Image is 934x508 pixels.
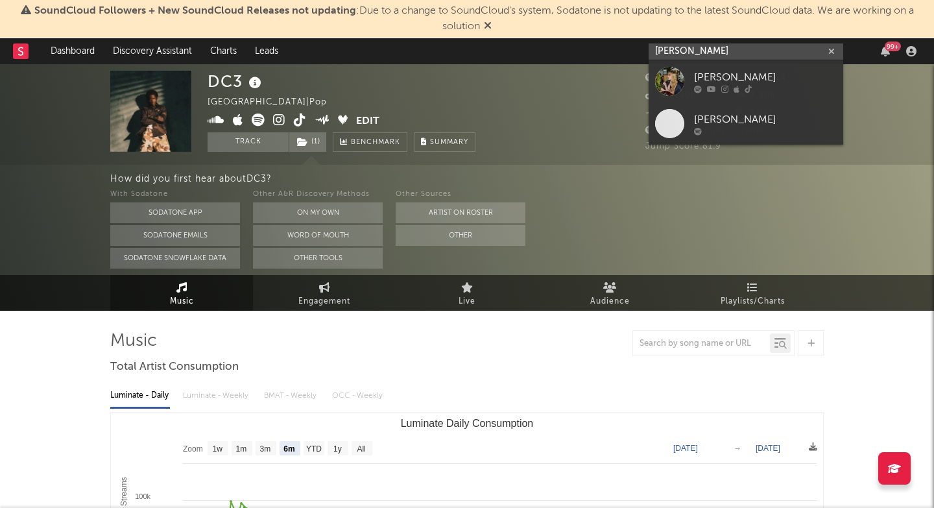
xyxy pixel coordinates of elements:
a: Engagement [253,275,396,311]
a: Benchmark [333,132,407,152]
a: Playlists/Charts [681,275,824,311]
div: Other Sources [396,187,525,202]
text: 100k [135,492,150,500]
a: [PERSON_NAME] [649,60,843,103]
a: [PERSON_NAME] [649,103,843,145]
text: 6m [283,444,294,454]
button: Sodatone Snowflake Data [110,248,240,269]
span: ( 1 ) [289,132,327,152]
span: SoundCloud Followers + New SoundCloud Releases not updating [34,6,356,16]
div: [GEOGRAPHIC_DATA] | Pop [208,95,342,110]
div: [PERSON_NAME] [694,112,837,127]
div: Other A&R Discovery Methods [253,187,383,202]
div: DC3 [208,71,265,92]
a: Leads [246,38,287,64]
text: 1y [333,444,342,454]
span: Playlists/Charts [721,294,785,309]
text: 1w [213,444,223,454]
div: How did you first hear about DC3 ? [110,171,934,187]
button: 99+ [881,46,890,56]
text: [DATE] [673,444,698,453]
span: Total Artist Consumption [110,359,239,375]
div: [PERSON_NAME] [694,69,837,85]
a: Discovery Assistant [104,38,201,64]
span: 312,737 Monthly Listeners [645,127,772,135]
span: 423,400 [645,91,697,100]
div: With Sodatone [110,187,240,202]
button: Sodatone App [110,202,240,223]
text: 3m [260,444,271,454]
span: Music [170,294,194,309]
button: Summary [414,132,475,152]
input: Search for artists [649,43,843,60]
button: Other [396,225,525,246]
span: Summary [430,139,468,146]
button: Other Tools [253,248,383,269]
span: Jump Score: 81.9 [645,142,721,151]
text: YTD [306,444,322,454]
a: Live [396,275,538,311]
span: Engagement [298,294,350,309]
text: [DATE] [756,444,780,453]
text: 1m [236,444,247,454]
div: 99 + [885,42,901,51]
button: (1) [289,132,326,152]
div: Luminate - Daily [110,385,170,407]
a: Dashboard [42,38,104,64]
span: 119,277 [645,74,693,82]
span: 2,520 [645,109,684,117]
a: Music [110,275,253,311]
button: Edit [356,114,379,130]
text: Luminate Daily Consumption [401,418,534,429]
text: All [357,444,365,454]
button: Sodatone Emails [110,225,240,246]
input: Search by song name or URL [633,339,770,349]
button: Word Of Mouth [253,225,383,246]
text: Zoom [183,444,203,454]
a: Audience [538,275,681,311]
span: Benchmark [351,135,400,151]
a: Charts [201,38,246,64]
button: Track [208,132,289,152]
span: Audience [590,294,630,309]
text: → [734,444,741,453]
span: Live [459,294,475,309]
span: Dismiss [484,21,492,32]
button: Artist on Roster [396,202,525,223]
button: On My Own [253,202,383,223]
span: : Due to a change to SoundCloud's system, Sodatone is not updating to the latest SoundCloud data.... [34,6,914,32]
